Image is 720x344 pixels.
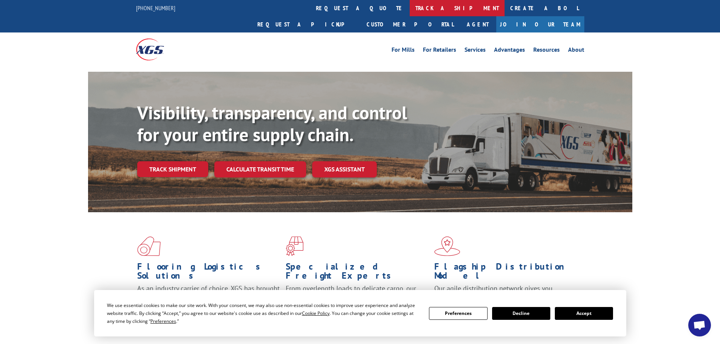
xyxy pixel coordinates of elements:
[459,16,496,32] a: Agent
[94,290,626,336] div: Cookie Consent Prompt
[302,310,330,316] span: Cookie Policy
[137,161,208,177] a: Track shipment
[429,307,487,320] button: Preferences
[568,47,584,55] a: About
[361,16,459,32] a: Customer Portal
[392,47,415,55] a: For Mills
[137,284,280,311] span: As an industry carrier of choice, XGS has brought innovation and dedication to flooring logistics...
[494,47,525,55] a: Advantages
[312,161,377,177] a: XGS ASSISTANT
[136,4,175,12] a: [PHONE_NUMBER]
[496,16,584,32] a: Join Our Team
[434,236,460,256] img: xgs-icon-flagship-distribution-model-red
[150,318,176,324] span: Preferences
[286,262,429,284] h1: Specialized Freight Experts
[492,307,550,320] button: Decline
[252,16,361,32] a: Request a pickup
[533,47,560,55] a: Resources
[137,101,407,146] b: Visibility, transparency, and control for your entire supply chain.
[434,262,577,284] h1: Flagship Distribution Model
[465,47,486,55] a: Services
[107,301,420,325] div: We use essential cookies to make our site work. With your consent, we may also use non-essential ...
[555,307,613,320] button: Accept
[137,262,280,284] h1: Flooring Logistics Solutions
[434,284,573,302] span: Our agile distribution network gives you nationwide inventory management on demand.
[688,314,711,336] div: Open chat
[214,161,306,177] a: Calculate transit time
[423,47,456,55] a: For Retailers
[286,284,429,318] p: From overlength loads to delicate cargo, our experienced staff knows the best way to move your fr...
[137,236,161,256] img: xgs-icon-total-supply-chain-intelligence-red
[286,236,303,256] img: xgs-icon-focused-on-flooring-red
